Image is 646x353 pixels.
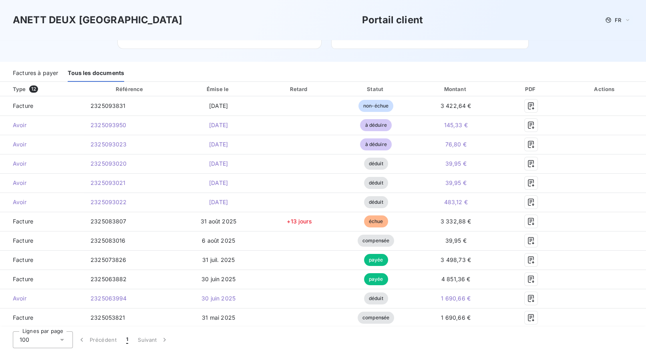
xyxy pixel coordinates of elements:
span: [DATE] [209,199,228,205]
span: déduit [364,292,388,304]
span: Avoir [6,198,78,206]
span: déduit [364,196,388,208]
span: compensée [358,312,394,324]
span: Facture [6,217,78,225]
span: 2325093021 [91,179,126,186]
span: déduit [364,158,388,170]
span: Avoir [6,179,78,187]
span: à déduire [360,138,391,150]
span: Facture [6,275,78,283]
span: 2325093950 [91,122,127,128]
span: 3 498,73 € [441,256,471,263]
span: 2325063882 [91,276,127,282]
div: Factures à payer [13,65,58,82]
span: 2325093020 [91,160,127,167]
div: PDF [499,85,562,93]
button: Suivant [133,331,173,348]
span: [DATE] [209,141,228,148]
button: Précédent [73,331,121,348]
span: 2325093023 [91,141,127,148]
div: Émise le [178,85,259,93]
span: 1 [126,336,128,344]
span: Avoir [6,294,78,302]
button: 1 [121,331,133,348]
span: 30 juin 2025 [201,295,235,302]
div: Référence [116,86,143,92]
span: 31 juil. 2025 [202,256,235,263]
span: 12 [29,85,38,93]
div: Retard [262,85,336,93]
span: Facture [6,256,78,264]
span: 3 332,88 € [441,218,471,225]
span: échue [364,215,388,227]
span: déduit [364,177,388,189]
span: 2325093831 [91,102,126,109]
span: 31 août 2025 [201,218,236,225]
span: 483,12 € [444,199,468,205]
span: 39,95 € [445,237,467,244]
span: compensée [358,235,394,247]
span: FR [615,17,621,23]
h3: Portail client [362,13,423,27]
span: 2325083807 [91,218,127,225]
span: Facture [6,102,78,110]
span: 3 422,64 € [441,102,471,109]
span: [DATE] [209,160,228,167]
div: Actions [566,85,644,93]
span: 100 [20,336,29,344]
span: Facture [6,237,78,245]
span: 2325063994 [91,295,127,302]
span: non-échue [358,100,393,112]
span: [DATE] [209,102,228,109]
span: 1 690,66 € [441,314,471,321]
span: 2325053821 [91,314,125,321]
span: payée [364,254,388,266]
span: 2325083016 [91,237,126,244]
span: 6 août 2025 [202,237,235,244]
span: à déduire [360,119,391,131]
span: 2325093022 [91,199,127,205]
h3: ANETT DEUX [GEOGRAPHIC_DATA] [13,13,182,27]
span: [DATE] [209,179,228,186]
div: Statut [340,85,412,93]
div: Montant [415,85,496,93]
span: [DATE] [209,122,228,128]
div: Tous les documents [68,65,124,82]
span: 31 mai 2025 [202,314,235,321]
span: +13 jours [287,218,312,225]
span: Avoir [6,140,78,148]
span: 30 juin 2025 [201,276,235,282]
span: 39,95 € [445,179,467,186]
span: 145,33 € [444,122,468,128]
span: Avoir [6,160,78,168]
span: 1 690,66 € [441,295,471,302]
span: 39,95 € [445,160,467,167]
span: Avoir [6,121,78,129]
div: Type [8,85,83,93]
span: Facture [6,314,78,322]
span: payée [364,273,388,285]
span: 76,80 € [445,141,467,148]
span: 4 851,36 € [441,276,471,282]
span: 2325073826 [91,256,127,263]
